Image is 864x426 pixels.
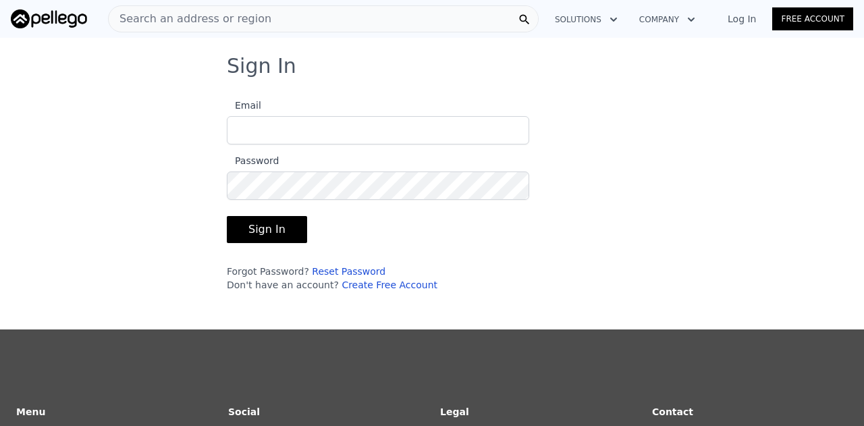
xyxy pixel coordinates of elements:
span: Password [227,155,279,166]
button: Solutions [544,7,628,32]
span: Email [227,100,261,111]
strong: Contact [652,406,693,417]
div: Forgot Password? Don't have an account? [227,265,529,292]
button: Company [628,7,706,32]
strong: Legal [440,406,469,417]
img: Pellego [11,9,87,28]
strong: Menu [16,406,45,417]
input: Password [227,171,529,200]
input: Email [227,116,529,144]
a: Free Account [772,7,853,30]
strong: Social [228,406,260,417]
a: Log In [711,12,772,26]
a: Reset Password [312,266,385,277]
button: Sign In [227,216,307,243]
span: Search an address or region [109,11,271,27]
h3: Sign In [227,54,637,78]
a: Create Free Account [342,279,437,290]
